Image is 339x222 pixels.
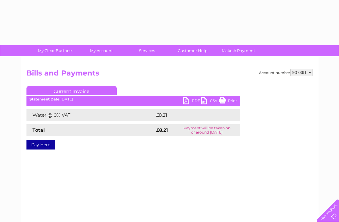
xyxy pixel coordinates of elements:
a: My Clear Business [31,45,80,56]
div: Account number [259,69,313,76]
a: My Account [76,45,126,56]
a: Print [219,97,237,106]
b: Statement Date: [29,97,60,101]
td: Water @ 0% VAT [26,109,155,121]
div: [DATE] [26,97,240,101]
a: PDF [183,97,201,106]
a: Make A Payment [214,45,263,56]
h2: Bills and Payments [26,69,313,80]
a: Customer Help [168,45,217,56]
strong: Total [32,127,45,133]
td: Payment will be taken on or around [DATE] [174,124,240,136]
a: CSV [201,97,219,106]
td: £8.21 [155,109,225,121]
a: Services [122,45,172,56]
strong: £8.21 [156,127,168,133]
a: Current Invoice [26,86,117,95]
a: Pay Here [26,140,55,150]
